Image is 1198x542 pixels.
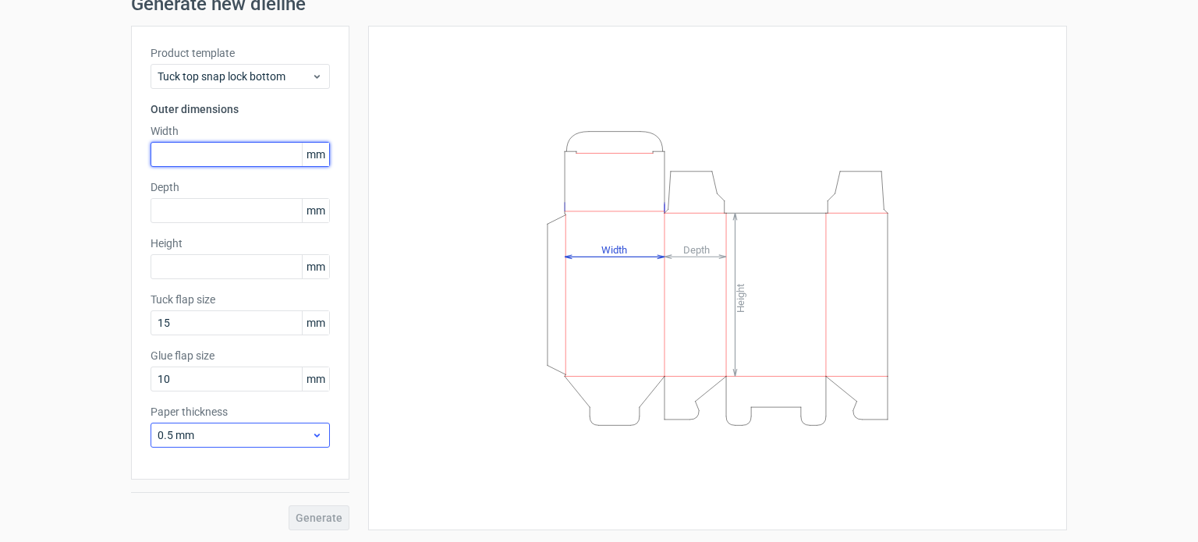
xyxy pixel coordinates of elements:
[151,236,330,251] label: Height
[158,69,311,84] span: Tuck top snap lock bottom
[683,243,710,255] tspan: Depth
[151,179,330,195] label: Depth
[151,45,330,61] label: Product template
[151,292,330,307] label: Tuck flap size
[302,311,329,335] span: mm
[151,101,330,117] h3: Outer dimensions
[151,348,330,363] label: Glue flap size
[151,123,330,139] label: Width
[302,143,329,166] span: mm
[158,427,311,443] span: 0.5 mm
[151,404,330,420] label: Paper thickness
[302,255,329,278] span: mm
[601,243,627,255] tspan: Width
[735,283,746,312] tspan: Height
[302,367,329,391] span: mm
[302,199,329,222] span: mm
